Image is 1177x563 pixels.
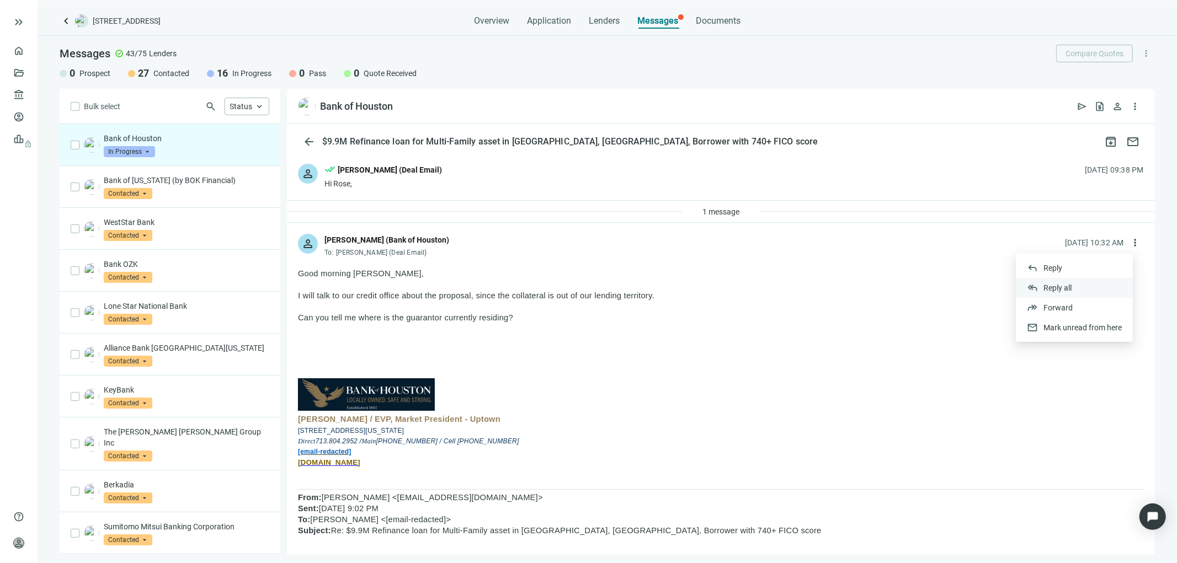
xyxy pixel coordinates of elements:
div: Hi Rose, [324,178,442,189]
span: 1 message [702,207,739,216]
span: check_circle [115,49,124,58]
span: Contacted [104,356,152,367]
span: Pass [309,68,326,79]
span: Reply all [1043,283,1072,292]
p: Sumitomo Mitsui Banking Corporation [104,521,269,532]
span: Messages [637,15,678,26]
div: [DATE] 10:32 AM [1065,237,1124,249]
span: more_vert [1141,49,1151,58]
button: person [1109,98,1126,115]
span: Contacted [104,272,152,283]
span: keyboard_arrow_up [254,101,264,111]
div: $9.9M Refinance loan for Multi-Family asset in [GEOGRAPHIC_DATA], [GEOGRAPHIC_DATA], Borrower wit... [320,136,820,147]
span: forward [1027,302,1038,313]
button: Compare Quotes [1056,45,1133,62]
img: 87d8e044-2420-4df6-99ef-2ff905198d48.png [84,436,99,452]
button: more_vert [1126,234,1144,251]
button: archive [1100,131,1122,153]
img: 56fc69ab-cd9c-4db3-ac89-cb28f80d9136 [84,137,99,153]
p: WestStar Bank [104,217,269,228]
span: 16 [217,67,228,80]
span: Mark unread from here [1043,323,1122,332]
button: more_vert [1137,45,1155,62]
button: request_quote [1091,98,1109,115]
span: done_all [324,164,335,178]
span: person [1112,101,1123,112]
button: arrow_back [298,131,320,153]
span: Status [230,102,252,111]
div: [PERSON_NAME] (Deal Email) [338,164,442,176]
span: request_quote [1094,101,1105,112]
button: 1 message [693,203,749,221]
div: To: [324,248,449,257]
span: Contacted [104,451,152,462]
p: Lone Star National Bank [104,301,269,312]
span: Prospect [79,68,110,79]
span: Forward [1043,303,1073,312]
span: Contacted [104,314,152,325]
span: Quote Received [364,68,417,79]
span: 43/75 [126,48,147,59]
p: Alliance Bank [GEOGRAPHIC_DATA][US_STATE] [104,342,269,353]
span: In Progress [104,146,155,157]
button: more_vert [1126,98,1144,115]
span: Contacted [104,534,152,545]
span: Overview [474,15,509,26]
span: more_vert [1130,237,1141,248]
span: 0 [299,67,305,80]
p: KeyBank [104,384,269,395]
span: Bulk select [84,100,120,112]
img: 2baefb38-4b57-4d3c-9516-27a59b0a42b3.png [84,389,99,404]
span: more_vert [1130,101,1141,112]
button: keyboard_double_arrow_right [12,15,25,29]
span: [STREET_ADDRESS] [93,15,161,26]
span: arrow_back [302,135,316,148]
button: send [1073,98,1091,115]
span: In Progress [232,68,271,79]
span: mail [1027,322,1038,333]
a: keyboard_arrow_left [60,14,73,28]
span: Lenders [149,48,177,59]
span: Reply [1043,264,1062,272]
img: c5b2b413-f7c1-4871-9b52-226f584b3ea8 [84,484,99,499]
div: Open Intercom Messenger [1139,503,1166,530]
img: 51bf7309-c43e-4b21-845f-5c091e243190 [84,526,99,541]
button: mail [1122,131,1144,153]
span: help [13,511,24,522]
span: Contacted [153,68,189,79]
img: e212a4dc-e1da-4840-908d-b28ab8f4ecce.png [84,263,99,278]
div: [DATE] 09:38 PM [1085,164,1144,176]
div: Bank of Houston [320,100,393,113]
span: Contacted [104,188,152,199]
span: reply [1027,262,1038,274]
span: Contacted [104,398,152,409]
span: Application [527,15,571,26]
span: 0 [70,67,75,80]
span: Contacted [104,230,152,241]
p: Bank of Houston [104,133,269,144]
div: [PERSON_NAME] (Bank of Houston) [324,234,449,246]
p: The [PERSON_NAME] [PERSON_NAME] Group Inc [104,426,269,448]
span: Messages [60,47,110,60]
span: archive [1104,135,1117,148]
p: Bank of [US_STATE] (by BOK Financial) [104,175,269,186]
span: person [301,237,315,250]
span: Contacted [104,492,152,503]
img: deal-logo [75,14,88,28]
span: 0 [354,67,359,80]
span: mail [1126,135,1139,148]
span: person [301,167,315,180]
p: Bank OZK [104,259,269,270]
img: 0eaf3682-1d97-4c96-9f54-7ad6692a273f [84,305,99,320]
p: Berkadia [104,479,269,490]
span: send [1077,101,1088,112]
img: 56fc69ab-cd9c-4db3-ac89-cb28f80d9136 [298,98,316,115]
span: 27 [138,67,149,80]
span: search [205,101,216,112]
img: 40c5a860-86f7-4cb6-9fed-50899f3cdcd3 [84,347,99,362]
span: Documents [696,15,741,26]
span: Lenders [589,15,620,26]
img: 28be112b-b62a-4af3-b39b-bf93bc6e3ee4 [84,221,99,237]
